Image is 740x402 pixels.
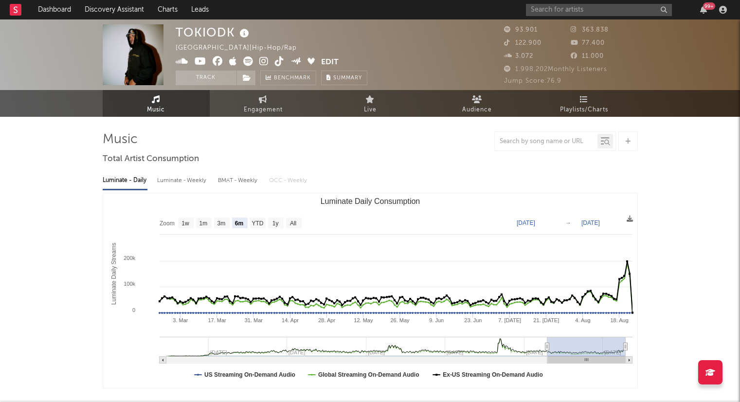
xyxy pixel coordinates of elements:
text: 12. May [354,317,373,323]
text: 6m [235,220,243,227]
text: [DATE] [517,219,535,226]
span: Playlists/Charts [560,104,608,116]
text: 1m [199,220,207,227]
span: 122.900 [504,40,541,46]
input: Search for artists [526,4,672,16]
span: Audience [462,104,492,116]
text: → [565,219,571,226]
text: 7. [DATE] [498,317,521,323]
text: 3. Mar [173,317,188,323]
button: Track [176,71,236,85]
text: YTD [252,220,263,227]
text: 23. Jun [464,317,482,323]
text: Luminate Daily Consumption [320,197,420,205]
a: Music [103,90,210,117]
text: 17. Mar [208,317,226,323]
div: 99 + [703,2,715,10]
span: 363.838 [571,27,609,33]
button: Edit [321,56,339,69]
div: [GEOGRAPHIC_DATA] | Hip-Hop/Rap [176,42,308,54]
text: 21. [DATE] [533,317,559,323]
a: Engagement [210,90,317,117]
button: 99+ [700,6,707,14]
span: Summary [333,75,362,81]
span: 1.998.202 Monthly Listeners [504,66,607,73]
text: 26. May [390,317,410,323]
div: TOKIODK [176,24,252,40]
text: 9. Jun [429,317,444,323]
svg: Luminate Daily Consumption [103,193,637,388]
a: Benchmark [260,71,316,85]
span: Engagement [244,104,283,116]
span: Benchmark [274,73,311,84]
text: Ex-US Streaming On-Demand Audio [443,371,543,378]
text: 1w [181,220,189,227]
span: 77.400 [571,40,605,46]
span: Live [364,104,377,116]
text: US Streaming On-Demand Audio [204,371,295,378]
div: Luminate - Daily [103,172,147,189]
text: 18. Aug [610,317,628,323]
text: 28. Apr [318,317,335,323]
a: Live [317,90,424,117]
button: Summary [321,71,367,85]
text: 3m [217,220,225,227]
text: 1y [272,220,278,227]
text: Zoom [160,220,175,227]
input: Search by song name or URL [495,138,597,146]
span: Total Artist Consumption [103,153,199,165]
text: 4. Aug [575,317,590,323]
span: Music [147,104,165,116]
div: Luminate - Weekly [157,172,208,189]
text: Luminate Daily Streams [110,243,117,305]
a: Playlists/Charts [531,90,638,117]
a: Audience [424,90,531,117]
text: 14. Apr [282,317,299,323]
text: 0 [132,307,135,313]
span: 93.901 [504,27,538,33]
div: BMAT - Weekly [218,172,259,189]
span: 11.000 [571,53,604,59]
span: 3.072 [504,53,533,59]
text: 200k [124,255,135,261]
text: 31. Mar [244,317,263,323]
text: Global Streaming On-Demand Audio [318,371,419,378]
text: [DATE] [581,219,600,226]
span: Jump Score: 76.9 [504,78,561,84]
text: 100k [124,281,135,287]
text: All [289,220,296,227]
